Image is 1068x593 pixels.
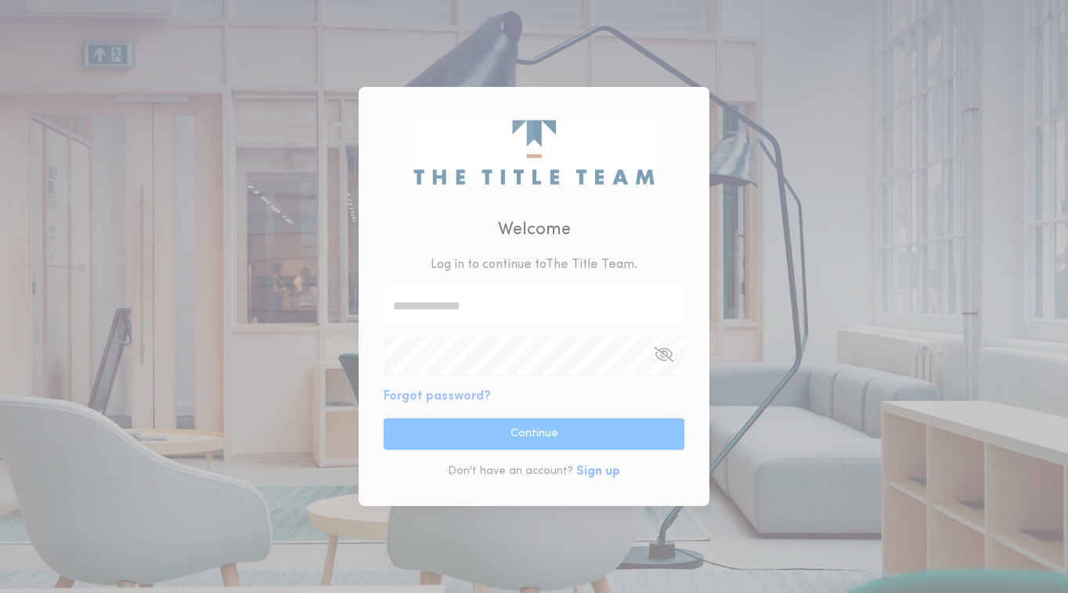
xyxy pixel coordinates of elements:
[448,464,573,479] p: Don't have an account?
[384,418,684,450] button: Continue
[576,462,620,481] button: Sign up
[413,120,654,184] img: logo
[384,387,491,406] button: Forgot password?
[498,217,571,243] h2: Welcome
[431,255,637,274] p: Log in to continue to The Title Team .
